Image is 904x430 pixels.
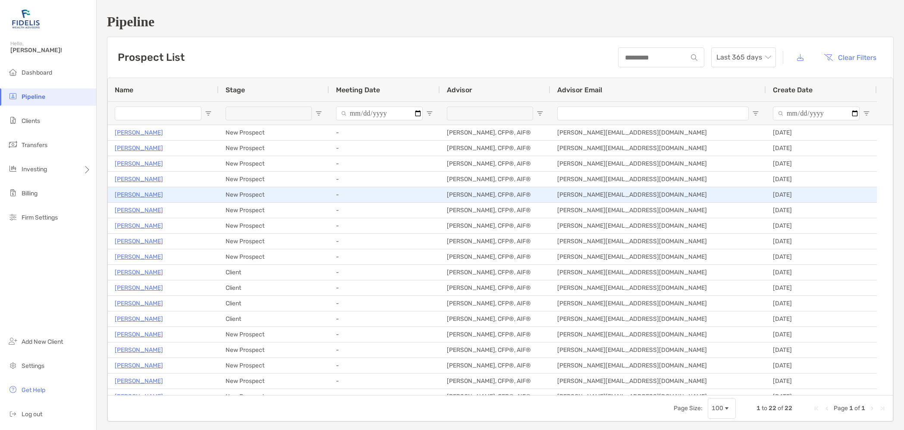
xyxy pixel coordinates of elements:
p: [PERSON_NAME] [115,158,163,169]
div: [PERSON_NAME], CFP®, AIF® [440,172,550,187]
div: [PERSON_NAME][EMAIL_ADDRESS][DOMAIN_NAME] [550,265,766,280]
div: New Prospect [219,234,329,249]
div: - [329,172,440,187]
a: [PERSON_NAME] [115,360,163,371]
div: [DATE] [766,342,877,358]
div: [PERSON_NAME], CFP®, AIF® [440,327,550,342]
div: [DATE] [766,218,877,233]
div: [DATE] [766,141,877,156]
div: New Prospect [219,125,329,140]
div: [PERSON_NAME][EMAIL_ADDRESS][DOMAIN_NAME] [550,342,766,358]
span: 1 [849,405,853,412]
a: [PERSON_NAME] [115,205,163,216]
div: - [329,203,440,218]
div: [PERSON_NAME], CFP®, AIF® [440,296,550,311]
span: Advisor [447,86,472,94]
input: Advisor Email Filter Input [557,107,749,120]
img: settings icon [8,360,18,370]
p: [PERSON_NAME] [115,298,163,309]
span: Meeting Date [336,86,380,94]
img: pipeline icon [8,91,18,101]
div: - [329,296,440,311]
span: Firm Settings [22,214,58,221]
div: [DATE] [766,125,877,140]
div: [PERSON_NAME][EMAIL_ADDRESS][DOMAIN_NAME] [550,125,766,140]
div: New Prospect [219,172,329,187]
div: Client [219,280,329,295]
div: [PERSON_NAME], CFP®, AIF® [440,389,550,404]
div: [PERSON_NAME], CFP®, AIF® [440,374,550,389]
div: [PERSON_NAME], CFP®, AIF® [440,358,550,373]
div: [PERSON_NAME], CFP®, AIF® [440,311,550,326]
div: [PERSON_NAME], CFP®, AIF® [440,218,550,233]
div: [PERSON_NAME], CFP®, AIF® [440,249,550,264]
a: [PERSON_NAME] [115,282,163,293]
div: [DATE] [766,156,877,171]
div: [DATE] [766,311,877,326]
button: Open Filter Menu [863,110,870,117]
div: - [329,327,440,342]
div: New Prospect [219,249,329,264]
span: Billing [22,190,38,197]
button: Open Filter Menu [315,110,322,117]
span: Investing [22,166,47,173]
a: [PERSON_NAME] [115,314,163,324]
a: [PERSON_NAME] [115,391,163,402]
input: Meeting Date Filter Input [336,107,423,120]
img: transfers icon [8,139,18,150]
div: Previous Page [823,405,830,412]
a: [PERSON_NAME] [115,345,163,355]
div: [PERSON_NAME][EMAIL_ADDRESS][DOMAIN_NAME] [550,203,766,218]
div: [DATE] [766,187,877,202]
div: 100 [712,405,723,412]
div: [PERSON_NAME][EMAIL_ADDRESS][DOMAIN_NAME] [550,141,766,156]
div: [PERSON_NAME], CFP®, AIF® [440,342,550,358]
div: [PERSON_NAME], CFP®, AIF® [440,187,550,202]
div: [DATE] [766,203,877,218]
div: - [329,187,440,202]
img: get-help icon [8,384,18,395]
div: [DATE] [766,358,877,373]
span: Name [115,86,133,94]
button: Open Filter Menu [537,110,543,117]
div: - [329,280,440,295]
span: Settings [22,362,44,370]
span: Create Date [773,86,813,94]
div: [PERSON_NAME], CFP®, AIF® [440,156,550,171]
p: [PERSON_NAME] [115,220,163,231]
button: Open Filter Menu [205,110,212,117]
span: of [778,405,783,412]
div: Last Page [879,405,886,412]
a: [PERSON_NAME] [115,236,163,247]
div: New Prospect [219,358,329,373]
div: New Prospect [219,342,329,358]
span: Page [834,405,848,412]
div: [PERSON_NAME], CFP®, AIF® [440,280,550,295]
div: - [329,374,440,389]
span: 1 [756,405,760,412]
a: [PERSON_NAME] [115,376,163,386]
div: [PERSON_NAME][EMAIL_ADDRESS][DOMAIN_NAME] [550,296,766,311]
div: [PERSON_NAME][EMAIL_ADDRESS][DOMAIN_NAME] [550,234,766,249]
span: Pipeline [22,93,45,100]
div: Client [219,265,329,280]
span: 22 [785,405,792,412]
button: Open Filter Menu [752,110,759,117]
div: New Prospect [219,374,329,389]
div: [PERSON_NAME][EMAIL_ADDRESS][DOMAIN_NAME] [550,187,766,202]
span: to [762,405,767,412]
div: Client [219,296,329,311]
div: - [329,342,440,358]
a: [PERSON_NAME] [115,143,163,154]
img: clients icon [8,115,18,126]
a: [PERSON_NAME] [115,174,163,185]
span: Dashboard [22,69,52,76]
div: New Prospect [219,203,329,218]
